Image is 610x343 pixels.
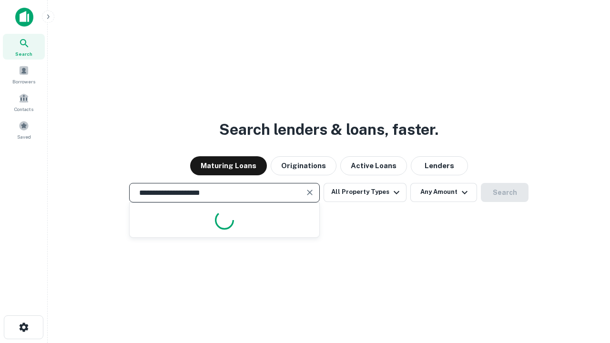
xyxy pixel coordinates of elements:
[271,156,336,175] button: Originations
[15,50,32,58] span: Search
[3,89,45,115] a: Contacts
[562,267,610,313] iframe: Chat Widget
[3,61,45,87] a: Borrowers
[410,183,477,202] button: Any Amount
[190,156,267,175] button: Maturing Loans
[15,8,33,27] img: capitalize-icon.png
[411,156,468,175] button: Lenders
[219,118,438,141] h3: Search lenders & loans, faster.
[324,183,407,202] button: All Property Types
[3,117,45,142] a: Saved
[3,34,45,60] a: Search
[12,78,35,85] span: Borrowers
[17,133,31,141] span: Saved
[340,156,407,175] button: Active Loans
[303,186,316,199] button: Clear
[14,105,33,113] span: Contacts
